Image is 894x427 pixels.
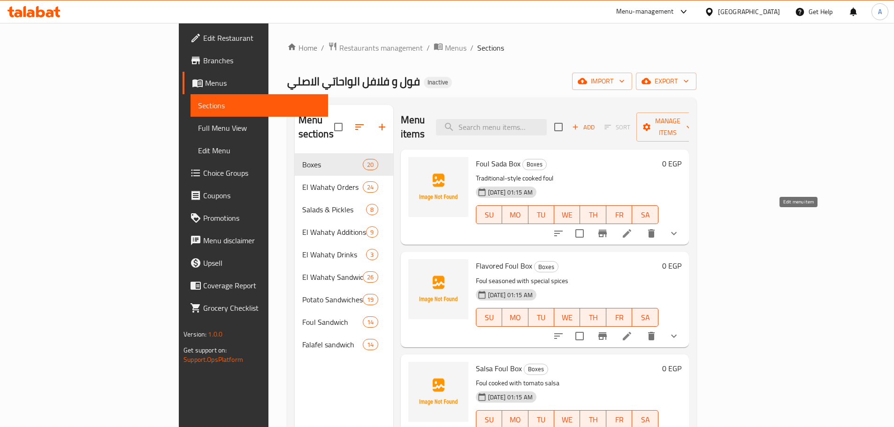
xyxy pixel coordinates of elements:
button: import [572,73,632,90]
span: MO [506,413,524,427]
span: SA [636,413,654,427]
span: El Wahaty Orders [302,181,363,193]
span: [DATE] 01:15 AM [484,393,536,402]
div: items [363,159,378,170]
span: FR [610,413,628,427]
p: Traditional-style cooked foul [476,172,658,184]
img: Flavored Foul Box [408,259,468,319]
span: Salsa Foul Box [476,361,522,375]
button: MO [502,205,528,224]
span: Boxes [524,364,548,375]
span: TU [532,311,550,324]
span: El Wahaty Additions [302,226,367,238]
span: 14 [363,340,377,349]
span: 1.0.0 [208,328,222,340]
span: WE [558,413,576,427]
span: [DATE] 01:15 AM [484,291,536,300]
span: A [878,7,882,17]
a: Full Menu View [191,117,328,139]
span: Boxes [302,159,363,170]
span: 9 [367,228,377,237]
span: 19 [363,295,377,304]
button: delete [640,222,663,245]
span: 20 [363,160,377,169]
span: Select to update [570,326,589,346]
div: items [363,271,378,283]
span: Boxes [535,262,558,272]
span: FR [610,311,628,324]
button: TU [528,308,554,327]
button: WE [554,205,580,224]
button: Add section [371,116,393,138]
button: TH [580,308,606,327]
span: 8 [367,205,377,214]
div: El Wahaty Additions9 [295,221,393,243]
span: Manage items [644,115,692,139]
button: delete [640,325,663,347]
span: Salads & Pickles [302,204,367,215]
span: 26 [363,273,377,282]
button: MO [502,308,528,327]
span: Flavored Foul Box [476,259,532,273]
span: Restaurants management [339,42,423,53]
button: export [636,73,696,90]
span: MO [506,208,524,222]
span: فول و فلافل الواحاتي الاصلي [287,71,420,92]
div: items [363,339,378,350]
span: TH [584,413,602,427]
span: Edit Menu [198,145,321,156]
a: Menu disclaimer [183,229,328,252]
a: Upsell [183,252,328,274]
span: Menu disclaimer [203,235,321,246]
div: El Wahaty Orders24 [295,176,393,198]
span: WE [558,311,576,324]
button: sort-choices [547,325,570,347]
span: WE [558,208,576,222]
a: Coverage Report [183,274,328,297]
a: Support.OpsPlatform [183,353,243,366]
span: Select all sections [329,117,348,137]
svg: Show Choices [668,228,680,239]
span: Sections [477,42,504,53]
button: FR [606,308,632,327]
span: Coverage Report [203,280,321,291]
div: El Wahaty Drinks [302,249,367,260]
div: items [363,316,378,328]
span: Menus [205,77,321,89]
button: SA [632,308,658,327]
span: Version: [183,328,206,340]
p: Foul cooked with tomato salsa [476,377,658,389]
div: items [363,181,378,193]
button: TH [580,205,606,224]
span: SU [480,208,498,222]
button: SA [632,205,658,224]
span: MO [506,311,524,324]
span: Sections [198,100,321,111]
nav: breadcrumb [287,42,696,54]
div: items [363,294,378,305]
span: El Wahaty Sandwiches [302,271,363,283]
button: FR [606,205,632,224]
div: El Wahaty Sandwiches26 [295,266,393,288]
span: Grocery Checklist [203,302,321,314]
div: Foul Sandwich14 [295,311,393,333]
button: show more [663,222,685,245]
span: Menus [445,42,466,53]
div: items [366,204,378,215]
span: Edit Restaurant [203,32,321,44]
div: Falafel sandwich14 [295,333,393,356]
button: SU [476,205,502,224]
span: FR [610,208,628,222]
button: Add [568,120,598,135]
div: items [366,249,378,260]
a: Menus [183,72,328,94]
h6: 0 EGP [662,157,681,170]
span: Coupons [203,190,321,201]
div: Boxes [534,261,558,272]
a: Edit menu item [621,330,633,342]
span: SU [480,311,498,324]
span: Branches [203,55,321,66]
span: SU [480,413,498,427]
span: Add item [568,120,598,135]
